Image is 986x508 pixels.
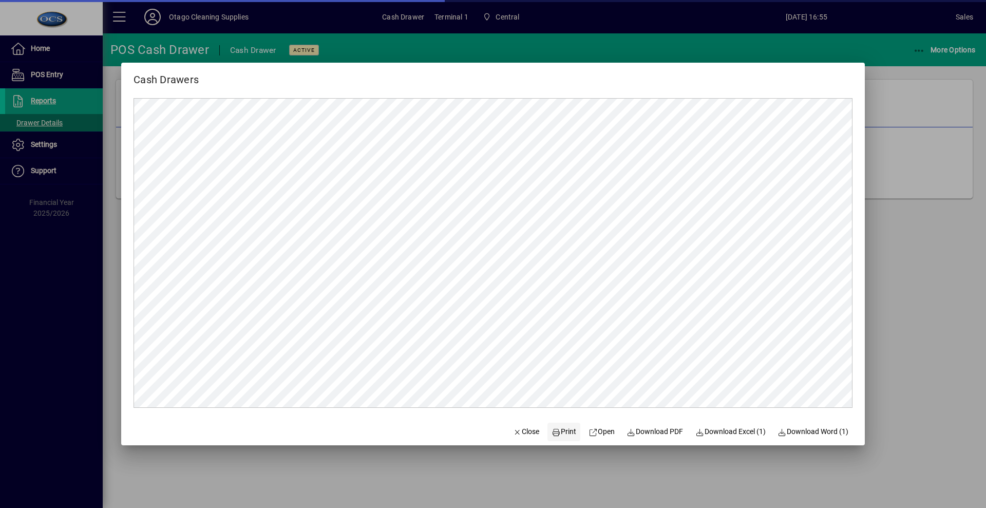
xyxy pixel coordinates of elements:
button: Download Word (1) [774,423,853,441]
a: Download PDF [623,423,688,441]
a: Open [584,423,619,441]
span: Download Word (1) [778,426,849,437]
button: Print [547,423,580,441]
span: Open [589,426,615,437]
span: Print [552,426,576,437]
button: Close [509,423,544,441]
span: Download PDF [627,426,684,437]
h2: Cash Drawers [121,63,211,88]
span: Download Excel (1) [695,426,766,437]
span: Close [513,426,540,437]
button: Download Excel (1) [691,423,770,441]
